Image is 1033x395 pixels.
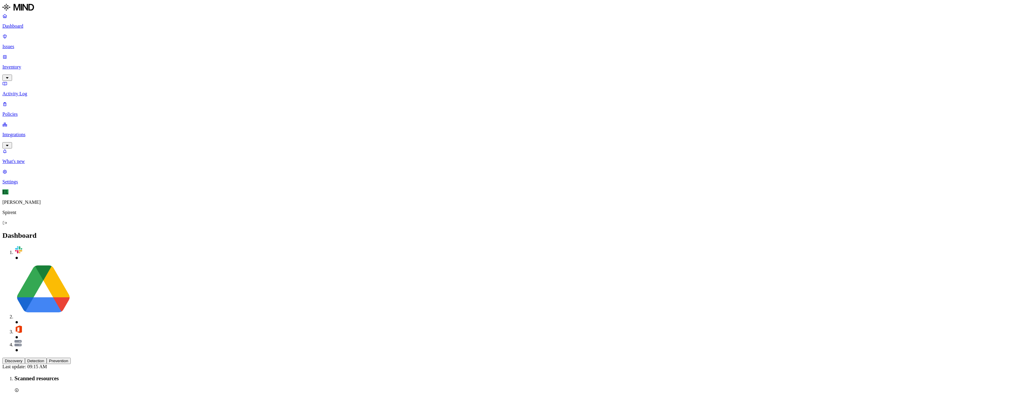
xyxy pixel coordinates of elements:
p: Activity Log [2,91,1031,96]
a: Policies [2,101,1031,117]
img: google-drive.svg [14,261,72,318]
button: Discovery [2,358,25,364]
a: Inventory [2,54,1031,80]
img: office-365.svg [14,325,23,333]
a: Settings [2,169,1031,185]
img: MIND [2,2,34,12]
p: Policies [2,112,1031,117]
a: MIND [2,2,1031,13]
img: slack.svg [14,246,23,254]
span: Last update: 09:15 AM [2,364,47,369]
span: EL [2,189,8,194]
p: Dashboard [2,23,1031,29]
img: azure-files.svg [14,340,22,346]
h3: Scanned resources [14,375,1031,382]
h2: Dashboard [2,231,1031,240]
a: What's new [2,149,1031,164]
p: Settings [2,179,1031,185]
a: Dashboard [2,13,1031,29]
a: Issues [2,34,1031,49]
p: What's new [2,159,1031,164]
a: Activity Log [2,81,1031,96]
button: Prevention [47,358,71,364]
a: Integrations [2,122,1031,148]
p: Inventory [2,64,1031,70]
p: Spirent [2,210,1031,215]
p: Issues [2,44,1031,49]
button: Detection [25,358,47,364]
p: Integrations [2,132,1031,137]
